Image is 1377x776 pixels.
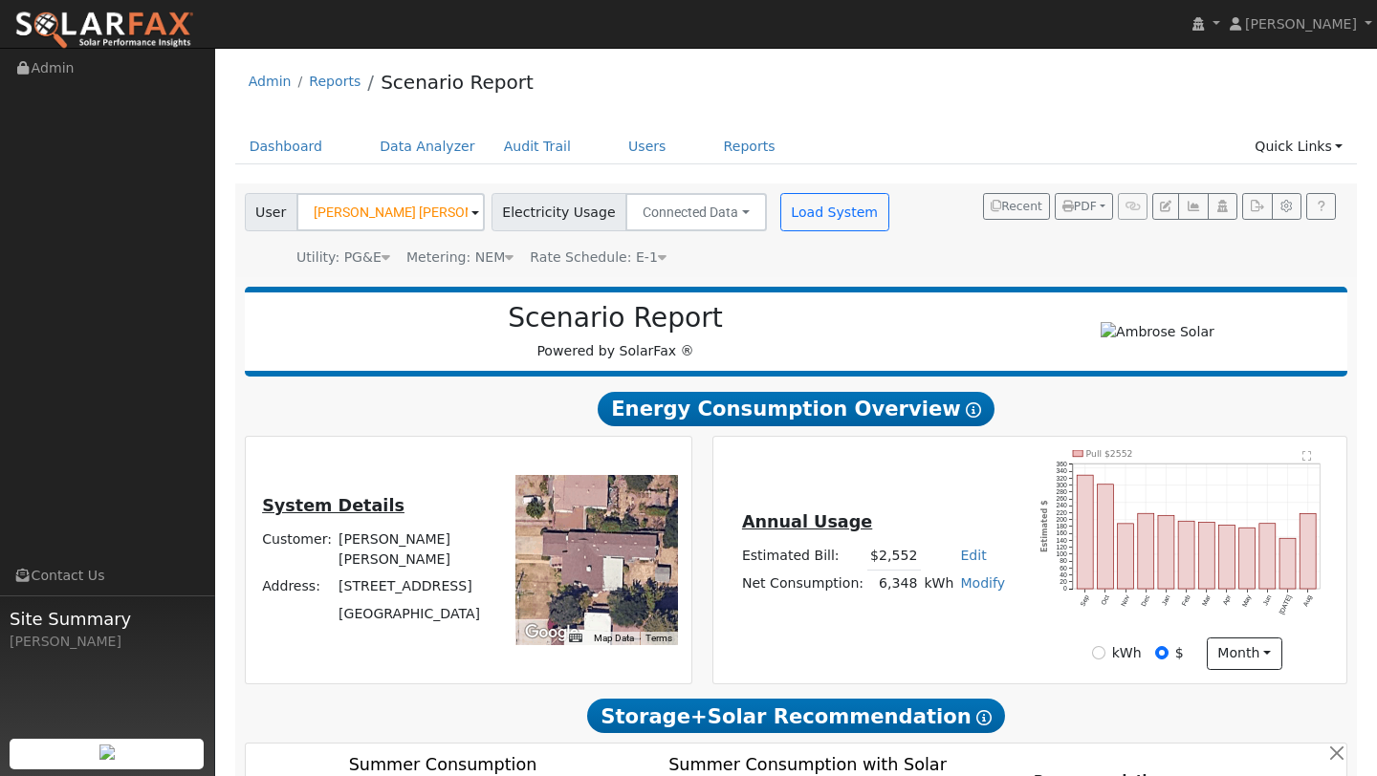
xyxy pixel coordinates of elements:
[960,548,986,563] a: Edit
[492,193,626,231] span: Electricity Usage
[259,573,336,600] td: Address:
[1259,524,1276,589] rect: onclick=""
[1208,193,1237,220] button: Login As
[1086,448,1133,459] text: Pull $2552
[1175,643,1184,663] label: $
[1056,488,1067,495] text: 280
[1077,475,1093,589] rect: onclick=""
[1262,594,1273,607] text: Jun
[1056,544,1067,550] text: 120
[99,744,115,760] img: retrieve
[1056,530,1067,537] text: 160
[1241,593,1254,609] text: May
[520,620,583,645] img: Google
[490,129,585,164] a: Audit Trail
[625,193,767,231] button: Connected Data
[1056,467,1067,474] text: 340
[1120,593,1131,607] text: Nov
[336,573,495,600] td: [STREET_ADDRESS]
[1056,482,1067,488] text: 300
[960,575,1005,591] a: Modify
[594,632,634,645] button: Map Data
[10,632,205,652] div: [PERSON_NAME]
[1056,537,1067,544] text: 140
[614,129,681,164] a: Users
[365,129,490,164] a: Data Analyzer
[381,71,534,94] a: Scenario Report
[1239,528,1256,589] rect: onclick=""
[1056,509,1067,516] text: 220
[1063,585,1067,592] text: 0
[1055,193,1113,220] button: PDF
[348,756,536,775] text: Summer Consumption
[264,302,967,334] h2: Scenario Report
[1101,322,1214,342] img: Ambrose Solar
[1279,538,1296,589] rect: onclick=""
[1118,524,1134,589] rect: onclick=""
[1240,129,1357,164] a: Quick Links
[1201,593,1213,607] text: Mar
[1056,523,1067,529] text: 180
[1060,558,1067,565] text: 80
[530,249,667,265] span: Alias: E1
[1242,193,1272,220] button: Export Interval Data
[921,570,957,597] td: kWh
[1155,646,1169,659] input: $
[738,570,866,597] td: Net Consumption:
[976,710,992,725] i: Show Help
[1198,523,1214,590] rect: onclick=""
[1219,526,1235,590] rect: onclick=""
[1278,594,1293,616] text: [DATE]
[1056,503,1067,509] text: 240
[1100,594,1110,607] text: Oct
[1302,450,1312,462] text: 
[1060,565,1067,571] text: 60
[235,129,338,164] a: Dashboard
[780,193,889,231] button: Load System
[1221,593,1233,607] text: Apr
[569,632,582,645] button: Keyboard shortcuts
[309,74,361,89] a: Reports
[259,527,336,573] td: Customer:
[245,193,297,231] span: User
[1060,571,1067,578] text: 40
[710,129,790,164] a: Reports
[296,193,485,231] input: Select a User
[1152,193,1179,220] button: Edit User
[296,248,390,268] div: Utility: PG&E
[742,512,872,531] u: Annual Usage
[262,496,404,515] u: System Details
[983,193,1050,220] button: Recent
[254,302,977,361] div: Powered by SolarFax ®
[1056,461,1067,467] text: 360
[1112,643,1142,663] label: kWh
[867,570,921,597] td: 6,348
[1306,193,1336,220] a: Help Link
[406,248,514,268] div: Metering: NEM
[520,620,583,645] a: Open this area in Google Maps (opens a new window)
[1161,594,1171,607] text: Jan
[1138,513,1154,589] rect: onclick=""
[14,11,194,51] img: SolarFax
[867,543,921,571] td: $2,552
[1272,193,1301,220] button: Settings
[1207,637,1282,670] button: month
[1079,594,1090,609] text: Sep
[336,527,495,573] td: [PERSON_NAME] [PERSON_NAME]
[1097,485,1113,589] rect: onclick=""
[966,402,981,418] i: Show Help
[1060,578,1067,585] text: 20
[598,392,994,426] span: Energy Consumption Overview
[1245,16,1357,32] span: [PERSON_NAME]
[1300,513,1316,589] rect: onclick=""
[1056,475,1067,482] text: 320
[1062,200,1097,213] span: PDF
[1180,594,1191,608] text: Feb
[1178,193,1208,220] button: Multi-Series Graph
[587,699,1004,733] span: Storage+Solar Recommendation
[336,600,495,627] td: [GEOGRAPHIC_DATA]
[1140,593,1151,607] text: Dec
[10,606,205,632] span: Site Summary
[738,543,866,571] td: Estimated Bill:
[645,633,672,643] a: Terms (opens in new tab)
